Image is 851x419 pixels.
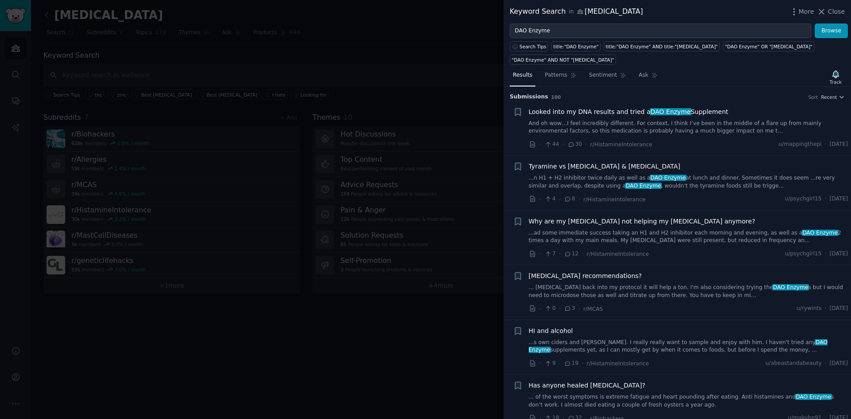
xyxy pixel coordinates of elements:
[544,305,555,313] span: 0
[828,7,845,16] span: Close
[583,196,645,203] span: r/HistamineIntolerance
[544,195,555,203] span: 4
[529,326,573,336] a: HI and alcohol
[830,141,848,149] span: [DATE]
[539,304,541,313] span: ·
[639,71,648,79] span: Ask
[512,57,614,63] div: "DAO Enzyme" AND NOT "[MEDICAL_DATA]"
[545,71,567,79] span: Patterns
[562,140,564,149] span: ·
[529,217,755,226] a: Why are my [MEDICAL_DATA] not helping my [MEDICAL_DATA] anymore?
[551,94,561,100] span: 100
[587,360,649,367] span: r/HistamineIntolerance
[544,141,559,149] span: 44
[587,251,649,257] span: r/HistamineIntolerance
[529,381,645,390] a: Has anyone healed [MEDICAL_DATA]?
[582,249,583,258] span: ·
[578,304,580,313] span: ·
[578,195,580,204] span: ·
[827,68,845,86] button: Track
[650,108,691,115] span: DAO Enzyme
[559,249,561,258] span: ·
[589,71,617,79] span: Sentiment
[636,68,661,86] a: Ask
[821,94,837,100] span: Recent
[817,7,845,16] button: Close
[825,195,827,203] span: ·
[529,162,680,171] a: Tyramine vs [MEDICAL_DATA] & [MEDICAL_DATA]
[529,107,729,117] span: Looked into my DNA results and tried a Supplement
[529,339,848,354] a: ...s own ciders and [PERSON_NAME]. I really really want to sample and enjoy with him. I haven't t...
[785,195,822,203] span: u/psychgirl15
[825,141,827,149] span: ·
[529,393,848,409] a: ... of the worst symptoms is extreme fatigue and heart pounding after eating. Anti histamines and...
[606,43,718,50] div: title:"DAO Enzyme" AND title:"[MEDICAL_DATA]"
[544,360,555,368] span: 9
[830,195,848,203] span: [DATE]
[569,8,574,16] span: in
[510,23,812,39] input: Try a keyword related to your business
[590,141,652,148] span: r/HistamineIntolerance
[539,359,541,368] span: ·
[821,94,845,100] button: Recent
[542,68,579,86] a: Patterns
[554,43,599,50] div: title:"DAO Enzyme"
[544,250,555,258] span: 7
[559,359,561,368] span: ·
[795,394,832,400] span: DAO Enzyme
[564,305,575,313] span: 3
[825,360,827,368] span: ·
[625,183,662,189] span: DAO Enzyme
[789,7,814,16] button: More
[796,305,822,313] span: u/rywints
[779,141,822,149] span: u/mappingthepi
[559,304,561,313] span: ·
[519,43,547,50] span: Search Tips
[529,284,848,299] a: ... [MEDICAL_DATA] back into my protocol it will help a ton. I'm also considering trying theDAO E...
[510,6,643,17] div: Keyword Search [MEDICAL_DATA]
[808,94,818,100] div: Sort
[830,250,848,258] span: [DATE]
[650,175,687,181] span: DAO Enzyme
[825,305,827,313] span: ·
[510,41,548,51] button: Search Tips
[510,68,535,86] a: Results
[799,7,814,16] span: More
[583,306,603,312] span: r/MCAS
[785,250,822,258] span: u/psychgirl15
[825,250,827,258] span: ·
[604,41,720,51] a: title:"DAO Enzyme" AND title:"[MEDICAL_DATA]"
[559,195,561,204] span: ·
[802,230,839,236] span: DAO Enzyme
[567,141,582,149] span: 30
[539,249,541,258] span: ·
[551,41,601,51] a: title:"DAO Enzyme"
[830,79,842,85] div: Track
[529,120,848,135] a: And oh wow…I feel incredibly different. For context, I think I’ve been in the middle of a flare u...
[539,195,541,204] span: ·
[725,43,813,50] div: "DAO Enzyme" OR "[MEDICAL_DATA]"
[815,23,848,39] button: Browse
[513,71,532,79] span: Results
[564,195,575,203] span: 8
[529,229,848,245] a: ...ad some immediate success taking an H1 and H2 inhibitor each morning and evening, as well as a...
[585,140,587,149] span: ·
[564,250,578,258] span: 12
[582,359,583,368] span: ·
[830,360,848,368] span: [DATE]
[529,107,729,117] a: Looked into my DNA results and tried aDAO EnzymeSupplement
[529,174,848,190] a: ...n H1 + H2 inhibitor twice daily as well as aDAO Enzymeat lunch and dinner. Sometimes it does s...
[539,140,541,149] span: ·
[723,41,815,51] a: "DAO Enzyme" OR "[MEDICAL_DATA]"
[529,271,642,281] a: [MEDICAL_DATA] recommendations?
[586,68,629,86] a: Sentiment
[772,284,809,290] span: DAO Enzyme
[830,305,848,313] span: [DATE]
[510,55,616,65] a: "DAO Enzyme" AND NOT "[MEDICAL_DATA]"
[765,360,822,368] span: u/abeastandabeauty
